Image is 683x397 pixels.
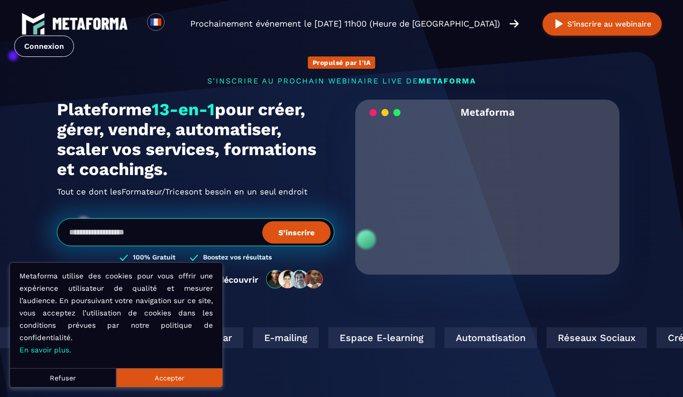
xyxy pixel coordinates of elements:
[116,368,222,387] button: Accepter
[180,327,240,348] div: Webinar
[190,17,500,30] p: Prochainement événement le [DATE] 11h00 (Heure de [GEOGRAPHIC_DATA])
[19,346,71,354] a: En savoir plus.
[57,100,334,179] h1: Plateforme pour créer, gérer, vendre, automatiser, scaler vos services, formations et coachings.
[152,100,215,120] span: 13-en-1
[173,18,180,29] input: Search for option
[133,253,175,262] h3: 100% Gratuit
[263,269,327,289] img: community-people
[52,18,128,30] img: logo
[362,125,612,249] video: Your browser does not support the video tag.
[441,327,534,348] div: Automatisation
[190,253,198,262] img: checked
[121,184,189,199] span: Formateur/Trices
[509,18,519,29] img: arrow-right
[203,253,272,262] h3: Boostez vos résultats
[150,16,162,28] img: fr
[543,327,644,348] div: Réseaux Sociaux
[262,221,331,243] button: S’inscrire
[543,12,662,36] button: S’inscrire au webinaire
[21,12,45,36] img: logo
[369,108,401,117] img: loading
[165,13,188,34] div: Search for option
[418,76,476,85] span: METAFORMA
[553,18,565,30] img: play
[57,76,626,85] p: s'inscrire au prochain webinaire live de
[461,100,515,125] h2: Metaforma
[14,36,74,57] a: Connexion
[325,327,432,348] div: Espace E-learning
[249,327,315,348] div: E-mailing
[19,270,213,356] p: Metaforma utilise des cookies pour vous offrir une expérience utilisateur de qualité et mesurer l...
[10,368,116,387] button: Refuser
[57,184,334,199] h2: Tout ce dont les ont besoin en un seul endroit
[120,253,128,262] img: checked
